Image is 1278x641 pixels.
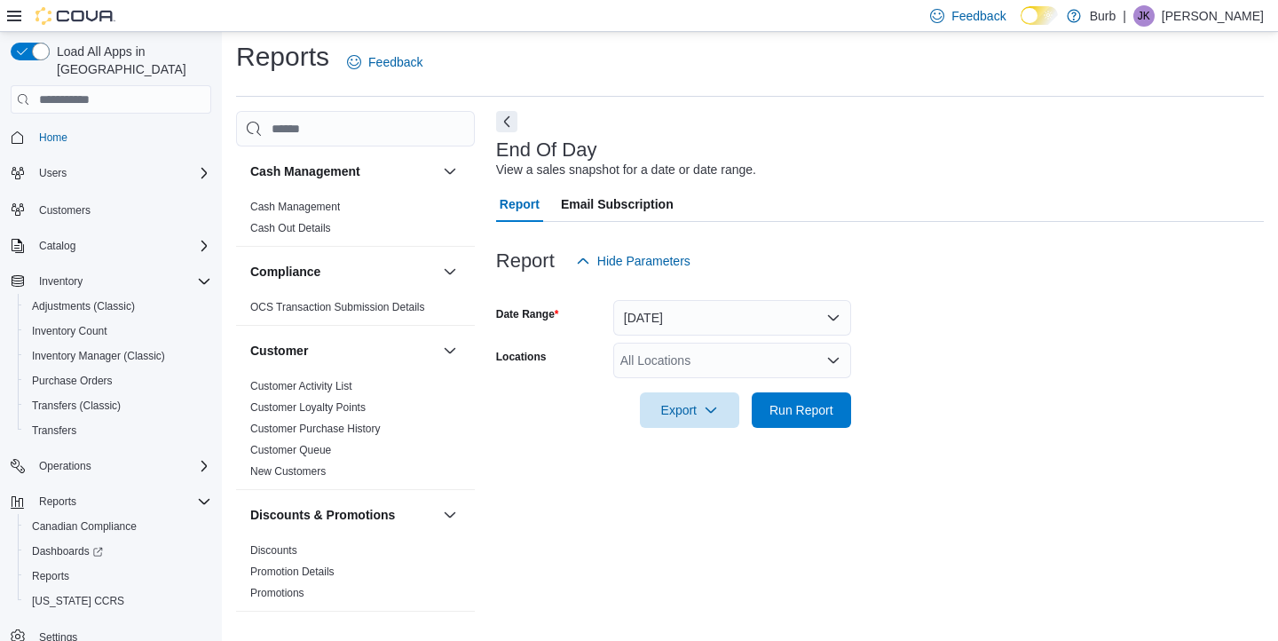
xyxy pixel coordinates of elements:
span: Promotion Details [250,565,335,579]
span: Customer Queue [250,443,331,457]
a: Customer Purchase History [250,423,381,435]
button: Export [640,392,739,428]
a: Transfers [25,420,83,441]
button: Hide Parameters [569,243,698,279]
span: Adjustments (Classic) [32,299,135,313]
span: [US_STATE] CCRS [32,594,124,608]
span: Operations [32,455,211,477]
button: Inventory Manager (Classic) [18,344,218,368]
h3: Cash Management [250,162,360,180]
span: Users [32,162,211,184]
img: Cova [35,7,115,25]
a: OCS Transaction Submission Details [250,301,425,313]
a: Inventory Manager (Classic) [25,345,172,367]
button: Discounts & Promotions [439,504,461,526]
span: Customers [32,198,211,220]
input: Dark Mode [1021,6,1058,25]
span: Catalog [39,239,75,253]
span: Adjustments (Classic) [25,296,211,317]
a: Cash Management [250,201,340,213]
a: Customer Loyalty Points [250,401,366,414]
p: | [1123,5,1126,27]
label: Date Range [496,307,559,321]
a: Customer Queue [250,444,331,456]
button: Users [32,162,74,184]
a: Feedback [340,44,430,80]
a: Inventory Count [25,320,114,342]
span: JK [1138,5,1150,27]
a: [US_STATE] CCRS [25,590,131,612]
p: [PERSON_NAME] [1162,5,1264,27]
span: Catalog [32,235,211,257]
span: Reports [32,569,69,583]
button: Compliance [250,263,436,281]
span: Transfers (Classic) [32,399,121,413]
span: Email Subscription [561,186,674,222]
span: Reports [39,495,76,509]
span: Operations [39,459,91,473]
button: Discounts & Promotions [250,506,436,524]
a: Discounts [250,544,297,557]
button: Operations [4,454,218,479]
a: Customers [32,200,98,221]
span: Home [39,131,67,145]
span: Reports [25,566,211,587]
h3: Discounts & Promotions [250,506,395,524]
span: Promotions [250,586,304,600]
span: Feedback [368,53,422,71]
span: Export [651,392,729,428]
span: Home [32,126,211,148]
button: Reports [18,564,218,589]
button: Cash Management [250,162,436,180]
button: Reports [32,491,83,512]
span: Report [500,186,540,222]
span: Inventory Count [32,324,107,338]
div: Customer [236,376,475,489]
button: Transfers [18,418,218,443]
button: [DATE] [613,300,851,336]
span: Customer Activity List [250,379,352,393]
div: View a sales snapshot for a date or date range. [496,161,756,179]
span: Canadian Compliance [32,519,137,534]
div: Discounts & Promotions [236,540,475,611]
h3: Compliance [250,263,320,281]
a: Dashboards [25,541,110,562]
div: James Kardos [1133,5,1155,27]
span: Run Report [769,401,833,419]
button: Inventory [32,271,90,292]
a: Canadian Compliance [25,516,144,537]
button: Run Report [752,392,851,428]
a: New Customers [250,465,326,478]
button: Users [4,161,218,186]
span: Inventory Count [25,320,211,342]
button: Catalog [4,233,218,258]
button: Customers [4,196,218,222]
div: Cash Management [236,196,475,246]
a: Customer Activity List [250,380,352,392]
span: Inventory [39,274,83,289]
span: OCS Transaction Submission Details [250,300,425,314]
button: Inventory Count [18,319,218,344]
span: Reports [32,491,211,512]
button: Next [496,111,517,132]
a: Promotion Details [250,566,335,578]
button: Purchase Orders [18,368,218,393]
button: [US_STATE] CCRS [18,589,218,613]
button: Open list of options [826,353,840,368]
span: Canadian Compliance [25,516,211,537]
span: Customer Loyalty Points [250,400,366,415]
span: Transfers [25,420,211,441]
a: Reports [25,566,76,587]
span: Discounts [250,543,297,558]
button: Customer [250,342,436,360]
span: Washington CCRS [25,590,211,612]
span: Cash Management [250,200,340,214]
button: Compliance [439,261,461,282]
a: Cash Out Details [250,222,331,234]
span: Cash Out Details [250,221,331,235]
p: Burb [1090,5,1116,27]
span: Feedback [951,7,1006,25]
button: Cash Management [439,161,461,182]
span: Inventory Manager (Classic) [25,345,211,367]
span: Customer Purchase History [250,422,381,436]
